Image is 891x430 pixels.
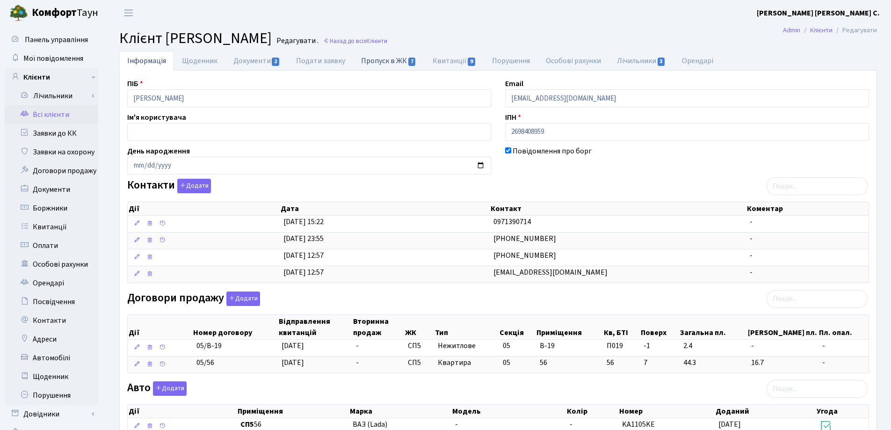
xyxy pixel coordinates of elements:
[5,386,98,405] a: Порушення
[127,112,186,123] label: Ім'я користувача
[127,146,190,157] label: День народження
[280,202,490,215] th: Дата
[644,357,676,368] span: 7
[783,25,800,35] a: Admin
[5,218,98,236] a: Квитанції
[5,199,98,218] a: Боржники
[128,202,280,215] th: Дії
[679,315,747,339] th: Загальна пл.
[278,315,352,339] th: Відправлення квитанцій
[451,405,566,418] th: Модель
[5,274,98,292] a: Орендарі
[538,51,609,71] a: Особові рахунки
[513,146,592,157] label: Повідомлення про борг
[283,217,324,227] span: [DATE] 15:22
[237,405,349,418] th: Приміщення
[503,357,510,368] span: 05
[540,357,547,368] span: 56
[353,419,387,430] span: ВАЗ (Lada)
[493,250,556,261] span: [PHONE_NUMBER]
[151,380,187,396] a: Додати
[349,405,451,418] th: Марка
[408,357,430,368] span: СП5
[434,315,499,339] th: Тип
[503,341,510,351] span: 05
[283,233,324,244] span: [DATE] 23:55
[5,124,98,143] a: Заявки до КК
[225,51,288,71] a: Документи
[174,51,225,71] a: Щоденник
[746,202,869,215] th: Коментар
[757,7,880,19] a: [PERSON_NAME] [PERSON_NAME] С.
[356,357,359,368] span: -
[715,405,816,418] th: Доданий
[127,381,187,396] label: Авто
[119,28,272,49] span: Клієнт [PERSON_NAME]
[196,341,222,351] span: 05/В-19
[750,250,753,261] span: -
[5,311,98,330] a: Контакти
[767,380,868,398] input: Пошук...
[128,405,237,418] th: Дії
[127,78,143,89] label: ПІБ
[127,292,260,306] label: Договори продажу
[810,25,833,35] a: Клієнти
[196,357,214,368] span: 05/56
[750,233,753,244] span: -
[683,341,744,351] span: 2.4
[644,341,676,351] span: -1
[767,290,868,308] input: Пошук...
[5,405,98,423] a: Довідники
[425,51,484,71] a: Квитанції
[5,330,98,349] a: Адреси
[5,367,98,386] a: Щоденник
[366,36,387,45] span: Клієнти
[490,202,746,215] th: Контакт
[25,35,88,45] span: Панель управління
[536,315,603,339] th: Приміщення
[288,51,353,71] a: Подати заявку
[484,51,538,71] a: Порушення
[224,290,260,306] a: Додати
[822,357,865,368] span: -
[493,267,608,277] span: [EMAIL_ADDRESS][DOMAIN_NAME]
[240,419,345,430] span: 56
[683,357,744,368] span: 44.3
[356,341,359,351] span: -
[5,292,98,311] a: Посвідчення
[272,58,279,66] span: 2
[570,419,572,430] span: -
[5,161,98,180] a: Договори продажу
[5,68,98,87] a: Клієнти
[353,51,424,70] a: Пропуск в ЖК
[5,49,98,68] a: Мої повідомлення
[468,58,475,66] span: 9
[622,419,655,430] span: KA1105KE
[674,51,721,71] a: Орендарі
[117,5,140,21] button: Переключити навігацію
[438,357,495,368] span: Квартира
[818,315,869,339] th: Пл. опал.
[607,341,636,351] span: П019
[226,292,260,306] button: Договори продажу
[493,217,531,227] span: 0971390714
[283,267,324,277] span: [DATE] 12:57
[438,341,495,351] span: Нежитлове
[658,58,665,66] span: 3
[757,8,880,18] b: [PERSON_NAME] [PERSON_NAME] С.
[408,341,430,351] span: СП5
[455,419,458,430] span: -
[767,177,868,195] input: Пошук...
[833,25,877,36] li: Редагувати
[816,405,869,418] th: Угода
[5,105,98,124] a: Всі клієнти
[32,5,77,20] b: Комфорт
[177,179,211,193] button: Контакти
[5,180,98,199] a: Документи
[119,51,174,71] a: Інформація
[404,315,434,339] th: ЖК
[822,341,865,351] span: -
[607,357,636,368] span: 56
[5,255,98,274] a: Особові рахунки
[750,217,753,227] span: -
